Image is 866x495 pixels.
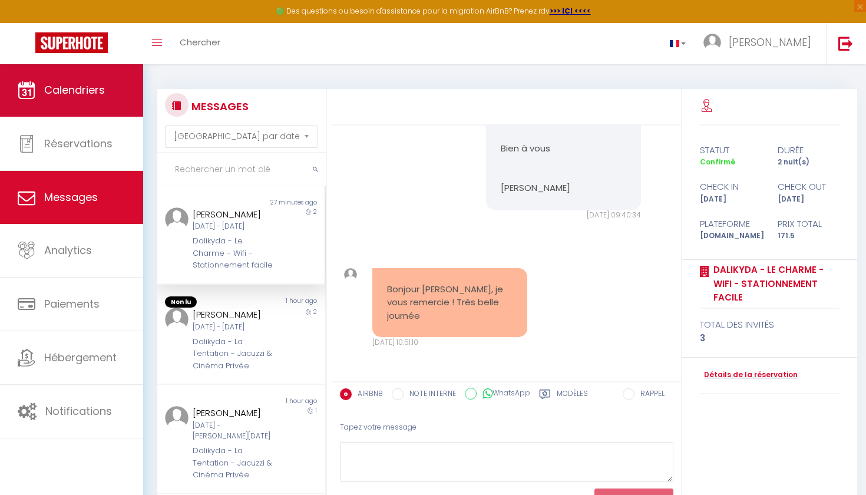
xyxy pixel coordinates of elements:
[44,190,98,204] span: Messages
[770,143,848,157] div: durée
[180,36,220,48] span: Chercher
[692,230,770,242] div: [DOMAIN_NAME]
[709,263,840,305] a: Dalikyda - Le Charme - Wifi - Stationnement facile
[45,404,112,418] span: Notifications
[313,308,317,316] span: 2
[700,157,735,167] span: Confirmé
[344,268,357,281] img: ...
[193,322,275,333] div: [DATE] - [DATE]
[165,308,189,331] img: ...
[165,207,189,231] img: ...
[241,296,325,308] div: 1 hour ago
[315,406,317,415] span: 1
[193,308,275,322] div: [PERSON_NAME]
[387,283,513,323] pre: Bonjour [PERSON_NAME], je vous remercie ! Très belle journée
[193,406,275,420] div: [PERSON_NAME]
[44,82,105,97] span: Calendriers
[477,388,530,401] label: WhatsApp
[189,93,249,120] h3: MESSAGES
[193,207,275,222] div: [PERSON_NAME]
[404,388,456,401] label: NOTE INTERNE
[165,296,197,308] span: Non lu
[241,397,325,406] div: 1 hour ago
[193,420,275,443] div: [DATE] - [PERSON_NAME][DATE]
[700,369,798,381] a: Détails de la réservation
[770,194,848,205] div: [DATE]
[44,243,92,258] span: Analytics
[352,388,383,401] label: AIRBNB
[770,157,848,168] div: 2 nuit(s)
[486,210,641,221] div: [DATE] 09:40:34
[44,296,100,311] span: Paiements
[157,153,326,186] input: Rechercher un mot clé
[770,230,848,242] div: 171.5
[692,180,770,194] div: check in
[729,35,811,49] span: [PERSON_NAME]
[838,36,853,51] img: logout
[44,350,117,365] span: Hébergement
[193,221,275,232] div: [DATE] - [DATE]
[550,6,591,16] a: >>> ICI <<<<
[193,445,275,481] div: Dalikyda - La Tentation - Jacuzzi & Cinéma Privée
[44,136,113,151] span: Réservations
[770,180,848,194] div: check out
[313,207,317,216] span: 2
[193,235,275,271] div: Dalikyda - Le Charme - Wifi - Stationnement facile
[692,194,770,205] div: [DATE]
[700,318,840,332] div: total des invités
[692,217,770,231] div: Plateforme
[193,336,275,372] div: Dalikyda - La Tentation - Jacuzzi & Cinéma Privée
[35,32,108,53] img: Super Booking
[340,413,673,442] div: Tapez votre message
[171,23,229,64] a: Chercher
[241,198,325,207] div: 27 minutes ago
[700,331,840,345] div: 3
[692,143,770,157] div: statut
[372,337,527,348] div: [DATE] 10:51:10
[557,388,588,403] label: Modèles
[703,34,721,51] img: ...
[634,388,665,401] label: RAPPEL
[770,217,848,231] div: Prix total
[695,23,826,64] a: ... [PERSON_NAME]
[165,406,189,430] img: ...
